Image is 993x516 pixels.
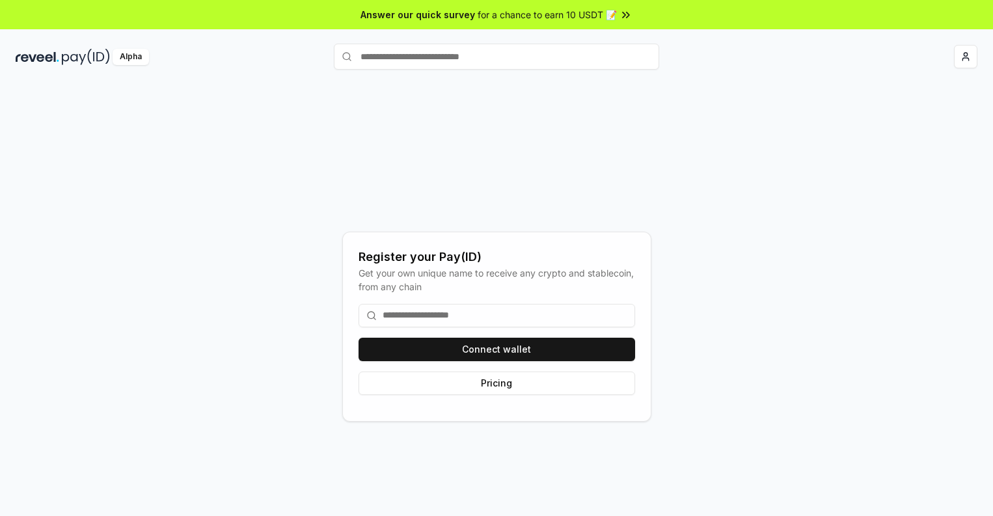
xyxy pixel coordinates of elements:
div: Alpha [113,49,149,65]
img: reveel_dark [16,49,59,65]
div: Get your own unique name to receive any crypto and stablecoin, from any chain [359,266,635,293]
button: Connect wallet [359,338,635,361]
div: Register your Pay(ID) [359,248,635,266]
img: pay_id [62,49,110,65]
button: Pricing [359,372,635,395]
span: Answer our quick survey [360,8,475,21]
span: for a chance to earn 10 USDT 📝 [478,8,617,21]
